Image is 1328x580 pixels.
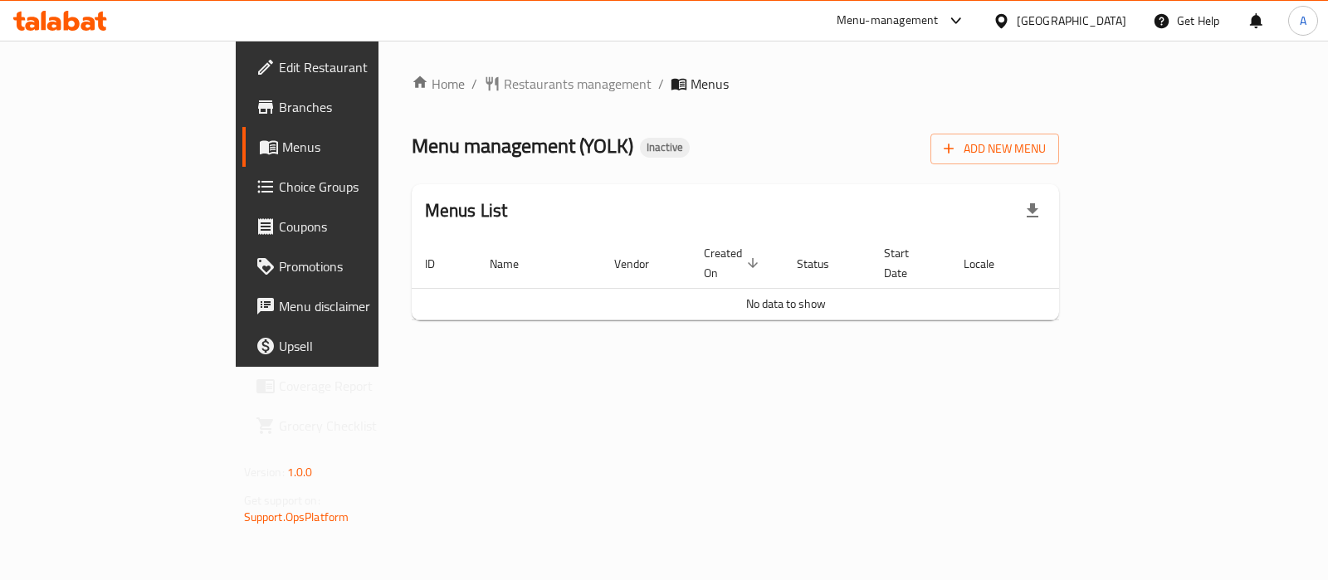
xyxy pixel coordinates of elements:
span: Version: [244,461,285,483]
span: 1.0.0 [287,461,313,483]
a: Support.OpsPlatform [244,506,349,528]
div: [GEOGRAPHIC_DATA] [1017,12,1126,30]
span: Menu management ( YOLK ) [412,127,633,164]
span: Coverage Report [279,376,444,396]
span: Branches [279,97,444,117]
span: Created On [704,243,764,283]
a: Menus [242,127,457,167]
a: Upsell [242,326,457,366]
span: Restaurants management [504,74,652,94]
a: Edit Restaurant [242,47,457,87]
span: Start Date [884,243,930,283]
span: Locale [964,254,1016,274]
span: Vendor [614,254,671,274]
li: / [658,74,664,94]
span: Name [490,254,540,274]
button: Add New Menu [930,134,1059,164]
li: / [471,74,477,94]
h2: Menus List [425,198,508,223]
div: Inactive [640,138,690,158]
span: Promotions [279,256,444,276]
a: Coupons [242,207,457,246]
a: Choice Groups [242,167,457,207]
span: ID [425,254,456,274]
nav: breadcrumb [412,74,1060,94]
div: Export file [1013,191,1052,231]
a: Restaurants management [484,74,652,94]
th: Actions [1036,238,1160,289]
a: Grocery Checklist [242,406,457,446]
span: Upsell [279,336,444,356]
a: Coverage Report [242,366,457,406]
span: Status [797,254,851,274]
span: Choice Groups [279,177,444,197]
span: Get support on: [244,490,320,511]
span: A [1300,12,1306,30]
span: Menus [282,137,444,157]
table: enhanced table [412,238,1160,320]
span: No data to show [746,293,826,314]
span: Menus [691,74,729,94]
a: Branches [242,87,457,127]
div: Menu-management [837,11,939,31]
span: Grocery Checklist [279,416,444,436]
a: Menu disclaimer [242,286,457,326]
span: Inactive [640,140,690,154]
span: Add New Menu [944,139,1046,159]
span: Edit Restaurant [279,57,444,77]
span: Coupons [279,217,444,236]
span: Menu disclaimer [279,296,444,316]
a: Promotions [242,246,457,286]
